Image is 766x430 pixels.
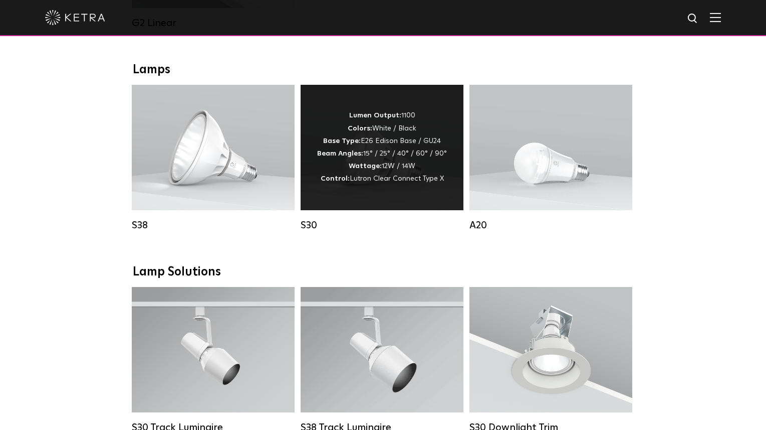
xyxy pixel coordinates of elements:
[301,219,463,231] div: S30
[132,219,295,231] div: S38
[321,175,350,182] strong: Control:
[317,150,363,157] strong: Beam Angles:
[687,13,699,25] img: search icon
[45,10,105,25] img: ketra-logo-2019-white
[349,163,382,170] strong: Wattage:
[317,109,447,185] div: 1100 White / Black E26 Edison Base / GU24 15° / 25° / 40° / 60° / 90° 12W / 14W
[350,175,444,182] span: Lutron Clear Connect Type X
[469,219,632,231] div: A20
[133,265,634,279] div: Lamp Solutions
[710,13,721,22] img: Hamburger%20Nav.svg
[133,63,634,77] div: Lamps
[132,85,295,231] a: S38 Lumen Output:1100Colors:White / BlackBase Type:E26 Edison Base / GU24Beam Angles:10° / 25° / ...
[349,112,401,119] strong: Lumen Output:
[348,125,372,132] strong: Colors:
[323,137,361,145] strong: Base Type:
[301,85,463,231] a: S30 Lumen Output:1100Colors:White / BlackBase Type:E26 Edison Base / GU24Beam Angles:15° / 25° / ...
[469,85,632,231] a: A20 Lumen Output:600 / 800Colors:White / BlackBase Type:E26 Edison Base / GU24Beam Angles:Omni-Di...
